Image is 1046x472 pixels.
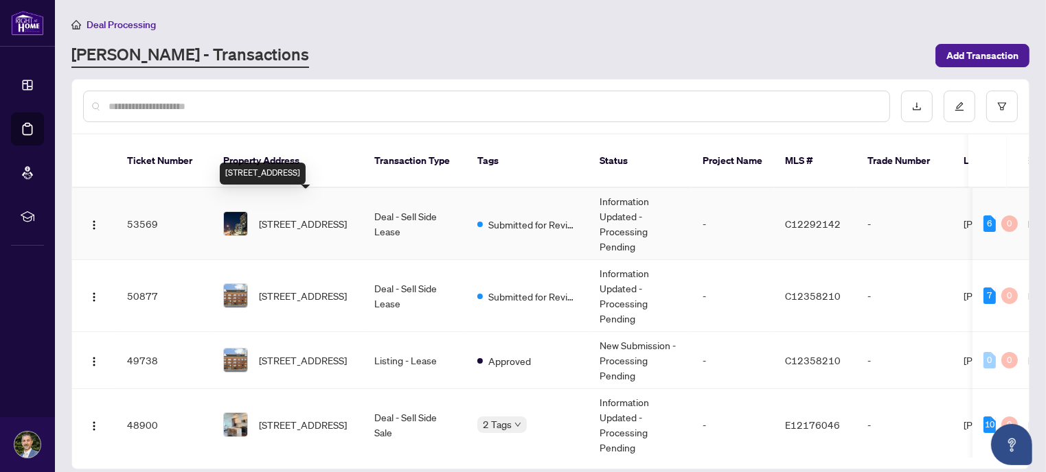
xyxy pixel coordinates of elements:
div: 0 [1001,352,1018,368]
button: Logo [83,213,105,235]
div: 0 [1001,416,1018,433]
div: 0 [984,352,996,368]
img: thumbnail-img [224,212,247,235]
td: - [692,332,774,389]
th: Property Address [212,134,363,188]
td: - [856,260,953,332]
th: Transaction Type [363,134,466,188]
td: - [856,389,953,461]
span: home [71,20,81,29]
button: Logo [83,285,105,307]
div: 6 [984,215,996,232]
td: Deal - Sell Side Lease [363,188,466,260]
span: down [514,421,521,428]
img: Logo [89,220,100,231]
td: Deal - Sell Side Sale [363,389,466,461]
span: C12358210 [785,290,841,302]
th: MLS # [774,134,856,188]
div: [STREET_ADDRESS] [220,163,306,185]
span: C12292142 [785,217,841,230]
div: 0 [1001,215,1018,232]
button: filter [986,91,1018,122]
img: thumbnail-img [224,413,247,436]
img: Profile Icon [14,432,41,458]
span: [STREET_ADDRESS] [259,353,347,368]
span: [STREET_ADDRESS] [259,417,347,432]
span: edit [955,102,964,111]
span: download [912,102,922,111]
div: 10 [984,416,996,433]
a: [PERSON_NAME] - Transactions [71,43,309,68]
img: Logo [89,421,100,432]
th: Status [589,134,692,188]
button: Logo [83,414,105,436]
button: Add Transaction [935,44,1030,67]
span: Approved [488,353,531,368]
td: Information Updated - Processing Pending [589,389,692,461]
img: Logo [89,292,100,303]
div: 0 [1001,287,1018,304]
button: download [901,91,933,122]
th: Trade Number [856,134,953,188]
th: Tags [466,134,589,188]
td: New Submission - Processing Pending [589,332,692,389]
td: Information Updated - Processing Pending [589,260,692,332]
span: 2 Tags [483,416,512,432]
td: - [856,332,953,389]
button: Open asap [991,424,1032,465]
td: Information Updated - Processing Pending [589,188,692,260]
th: Ticket Number [116,134,212,188]
td: 48900 [116,389,212,461]
td: Listing - Lease [363,332,466,389]
span: Submitted for Review [488,217,578,232]
td: - [692,260,774,332]
td: 53569 [116,188,212,260]
span: [STREET_ADDRESS] [259,216,347,231]
td: Deal - Sell Side Lease [363,260,466,332]
div: 7 [984,287,996,304]
span: Add Transaction [946,45,1019,67]
td: 49738 [116,332,212,389]
span: E12176046 [785,418,840,431]
img: thumbnail-img [224,349,247,372]
img: Logo [89,356,100,367]
span: Submitted for Review [488,289,578,304]
span: Deal Processing [87,19,156,31]
th: Project Name [692,134,774,188]
span: [STREET_ADDRESS] [259,288,347,303]
td: - [856,188,953,260]
span: filter [997,102,1007,111]
button: Logo [83,349,105,371]
td: - [692,389,774,461]
img: logo [11,10,44,36]
button: edit [944,91,975,122]
td: - [692,188,774,260]
span: C12358210 [785,354,841,366]
td: 50877 [116,260,212,332]
img: thumbnail-img [224,284,247,307]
